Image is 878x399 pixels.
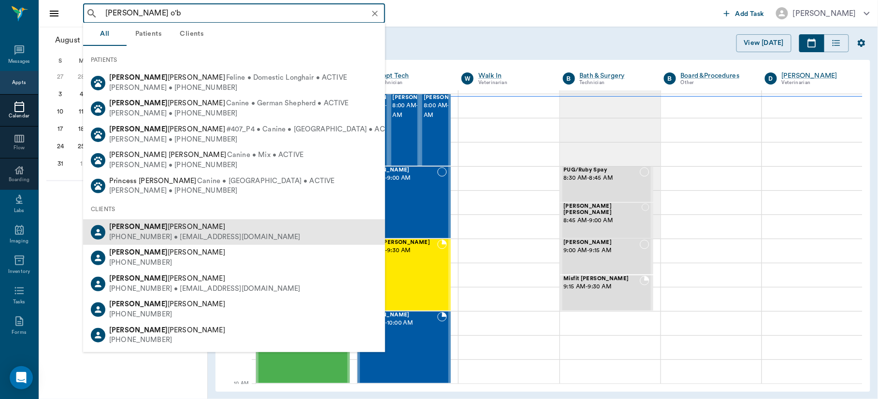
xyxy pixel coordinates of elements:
[54,87,67,101] div: Sunday, August 3, 2025
[83,23,127,46] button: All
[50,30,118,50] button: August2025
[54,122,67,136] div: Sunday, August 17, 2025
[109,109,349,119] div: [PERSON_NAME] • [PHONE_NUMBER]
[560,239,653,275] div: NOT_CONFIRMED, 9:00 AM - 9:15 AM
[109,249,168,256] b: [PERSON_NAME]
[358,311,451,384] div: BOOKED, 9:30 AM - 10:00 AM
[226,73,347,83] span: Feline • Domestic Longhair • ACTIVE
[109,83,347,93] div: [PERSON_NAME] • [PHONE_NUMBER]
[564,216,642,226] span: 8:45 AM - 9:00 AM
[393,95,441,101] span: [PERSON_NAME]
[109,126,225,133] span: [PERSON_NAME]
[109,327,168,334] b: [PERSON_NAME]
[393,101,441,120] span: 8:00 AM - 8:30 AM
[226,125,400,135] span: #407_P4 • Canine • [GEOGRAPHIC_DATA] • ACTIVE
[361,240,437,246] span: Chewy [PERSON_NAME]
[564,246,640,256] span: 9:00 AM - 9:15 AM
[127,23,170,46] button: Patients
[765,72,777,85] div: D
[109,177,196,185] span: Princess [PERSON_NAME]
[109,232,301,242] div: [PHONE_NUMBER] • [EMAIL_ADDRESS][DOMAIN_NAME]
[560,275,653,311] div: BOOKED, 9:15 AM - 9:30 AM
[361,101,410,120] span: 8:00 AM - 8:30 AM
[109,335,225,345] div: [PHONE_NUMBER]
[377,71,447,81] a: Appt Tech
[109,300,168,308] b: [PERSON_NAME]
[54,140,67,153] div: Sunday, August 24, 2025
[74,122,88,136] div: Monday, August 18, 2025
[12,79,26,86] div: Appts
[109,327,225,334] span: [PERSON_NAME]
[14,207,24,214] div: Labs
[74,105,88,118] div: Monday, August 11, 2025
[478,71,548,81] a: Walk In
[82,33,103,47] span: 2025
[13,299,25,306] div: Tasks
[8,268,30,275] div: Inventory
[768,4,878,22] button: [PERSON_NAME]
[563,72,575,85] div: B
[109,223,225,230] span: [PERSON_NAME]
[736,34,792,52] button: View [DATE]
[361,173,437,183] span: 8:30 AM - 9:00 AM
[54,105,67,118] div: Sunday, August 10, 2025
[560,202,653,239] div: NOT_CONFIRMED, 8:45 AM - 9:00 AM
[109,151,226,158] span: [PERSON_NAME] [PERSON_NAME]
[564,240,640,246] span: [PERSON_NAME]
[782,71,851,81] a: [PERSON_NAME]
[74,140,88,153] div: Monday, August 25, 2025
[109,126,168,133] b: [PERSON_NAME]
[44,4,64,23] button: Close drawer
[170,23,214,46] button: Clients
[389,94,420,166] div: NOT_CONFIRMED, 8:00 AM - 8:30 AM
[53,33,82,47] span: August
[793,8,856,19] div: [PERSON_NAME]
[83,199,385,219] div: CLIENTS
[564,167,640,173] span: PUG/Ruby Spay
[681,79,750,87] div: Other
[478,79,548,87] div: Veterinarian
[782,79,851,87] div: Veterinarian
[564,282,640,292] span: 9:15 AM - 9:30 AM
[109,160,303,171] div: [PERSON_NAME] • [PHONE_NUMBER]
[564,203,642,216] span: [PERSON_NAME] [PERSON_NAME]
[361,312,437,318] span: [PERSON_NAME]
[109,300,225,308] span: [PERSON_NAME]
[361,167,437,173] span: [PERSON_NAME]
[54,157,67,171] div: Sunday, August 31, 2025
[377,79,447,87] div: Technician
[564,276,640,282] span: Misfit [PERSON_NAME]
[109,258,225,268] div: [PHONE_NUMBER]
[109,223,168,230] b: [PERSON_NAME]
[12,329,26,336] div: Forms
[109,310,225,320] div: [PHONE_NUMBER]
[54,70,67,84] div: Sunday, July 27, 2025
[109,135,400,145] div: [PERSON_NAME] • [PHONE_NUMBER]
[361,95,410,101] span: [PERSON_NAME]
[461,72,474,85] div: W
[580,79,649,87] div: Technician
[664,72,676,85] div: B
[361,318,437,328] span: 9:30 AM - 10:00 AM
[109,74,168,81] b: [PERSON_NAME]
[8,58,30,65] div: Messages
[197,176,334,186] span: Canine • [GEOGRAPHIC_DATA] • ACTIVE
[227,150,303,160] span: Canine • Mix • ACTIVE
[10,366,33,389] div: Open Intercom Messenger
[358,166,451,239] div: NOT_CONFIRMED, 8:30 AM - 9:00 AM
[564,173,640,183] span: 8:30 AM - 8:45 AM
[71,54,92,68] div: M
[101,7,382,20] input: Search
[361,246,437,256] span: 9:00 AM - 9:30 AM
[580,71,649,81] a: Bath & Surgery
[74,157,88,171] div: Monday, September 1, 2025
[109,74,225,81] span: [PERSON_NAME]
[681,71,750,81] a: Board &Procedures
[420,94,451,166] div: NOT_CONFIRMED, 8:00 AM - 8:30 AM
[50,54,71,68] div: S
